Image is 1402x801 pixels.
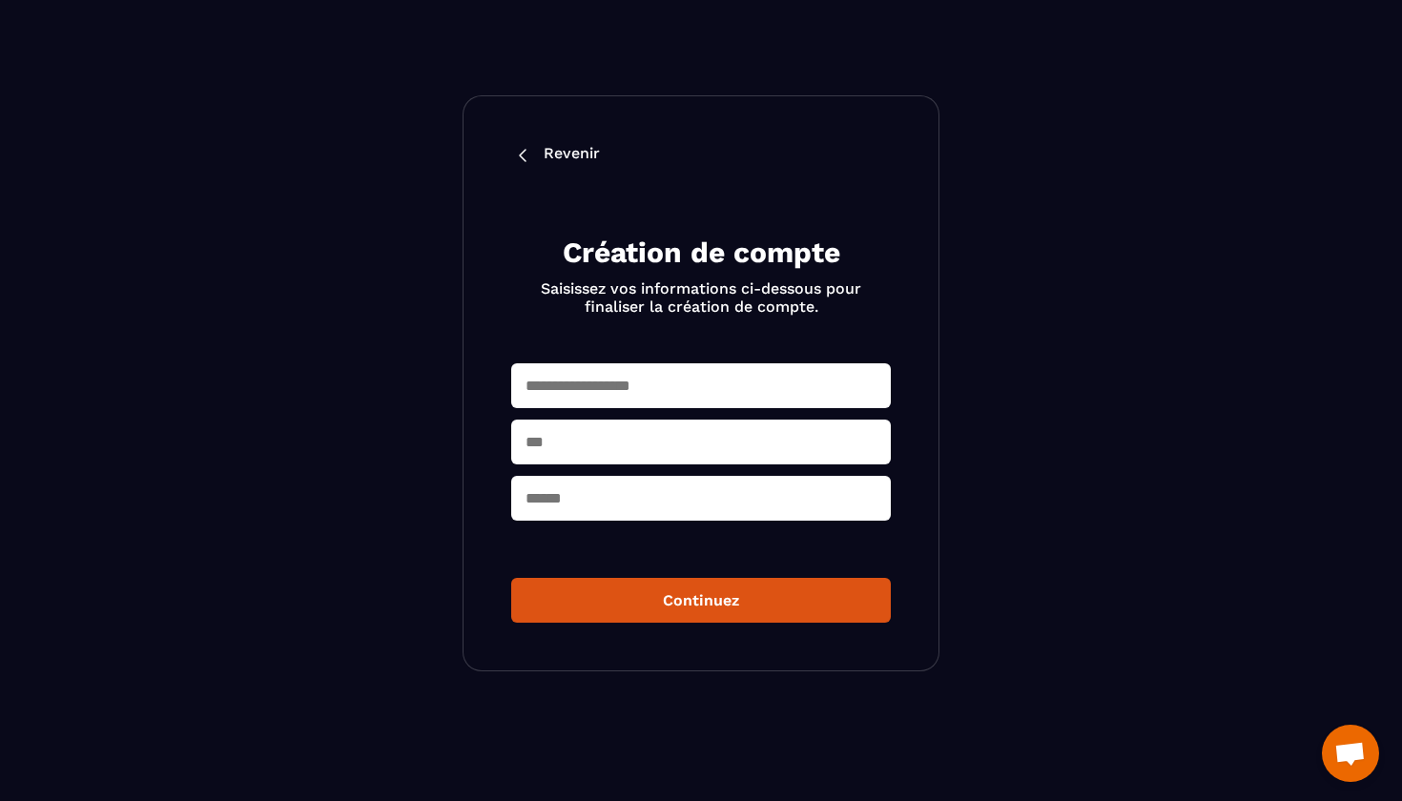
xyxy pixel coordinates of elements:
[511,144,891,167] a: Revenir
[511,144,534,167] img: back
[534,234,868,272] h2: Création de compte
[511,578,891,623] button: Continuez
[1322,725,1379,782] div: Ouvrir le chat
[544,144,600,167] p: Revenir
[534,279,868,316] p: Saisissez vos informations ci-dessous pour finaliser la création de compte.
